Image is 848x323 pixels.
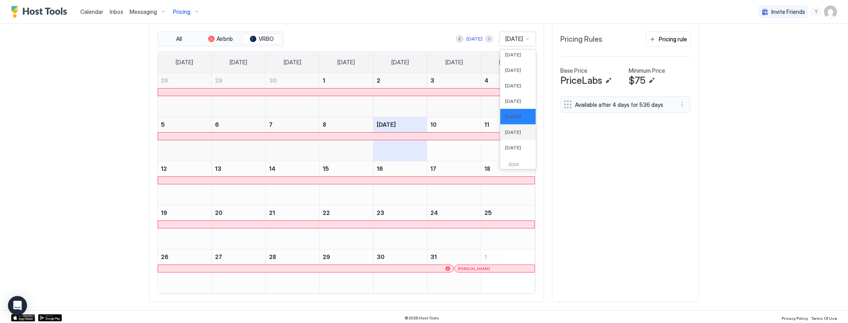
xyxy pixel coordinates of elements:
[319,205,373,220] a: October 22, 2025
[456,35,464,43] button: Previous month
[484,209,492,216] span: 25
[467,35,482,43] div: [DATE]
[481,205,535,250] td: October 25, 2025
[159,33,199,44] button: All
[481,73,535,88] a: October 4, 2025
[503,162,532,168] div: 2024
[560,35,602,44] span: Pricing Rules
[373,250,427,294] td: October 30, 2025
[427,73,481,88] a: October 3, 2025
[374,117,427,132] a: October 9, 2025
[319,250,373,264] a: October 29, 2025
[604,76,613,85] button: Edit
[161,121,165,128] span: 5
[505,67,521,73] span: [DATE]
[505,52,521,58] span: [DATE]
[484,253,487,260] span: 1
[161,253,168,260] span: 26
[771,8,805,15] span: Invite Friends
[217,35,233,43] span: Airbnb
[158,161,211,176] a: October 12, 2025
[323,77,325,84] span: 1
[323,121,326,128] span: 8
[276,52,309,73] a: Tuesday
[430,165,436,172] span: 17
[11,6,71,18] a: Host Tools Logo
[265,250,319,294] td: October 28, 2025
[158,205,211,220] a: October 19, 2025
[427,117,481,161] td: October 10, 2025
[110,8,123,16] a: Inbox
[8,296,27,315] div: Open Intercom Messenger
[215,165,221,172] span: 13
[811,316,837,321] span: Terms Of Use
[266,250,319,264] a: October 28, 2025
[377,253,385,260] span: 30
[242,33,282,44] button: VRBO
[212,250,266,294] td: October 27, 2025
[383,52,417,73] a: Thursday
[266,73,319,88] a: September 30, 2025
[484,165,490,172] span: 18
[824,6,837,18] div: User profile
[158,73,212,117] td: September 28, 2025
[629,67,665,74] span: Minimum Price
[157,31,284,46] div: tab-group
[158,117,211,132] a: October 5, 2025
[575,101,670,108] span: Available after 4 days for 536 days
[323,165,329,172] span: 15
[505,145,521,151] span: [DATE]
[373,161,427,205] td: October 16, 2025
[212,161,265,176] a: October 13, 2025
[269,121,273,128] span: 7
[377,209,384,216] span: 23
[782,313,808,322] a: Privacy Policy
[130,8,157,15] span: Messaging
[173,8,190,15] span: Pricing
[491,52,525,73] a: Saturday
[269,165,275,172] span: 14
[176,35,182,43] span: All
[427,250,481,294] td: October 31, 2025
[629,75,645,87] span: $75
[212,205,265,220] a: October 20, 2025
[430,77,434,84] span: 3
[266,117,319,132] a: October 7, 2025
[560,75,602,87] span: PriceLabs
[265,117,319,161] td: October 7, 2025
[158,250,211,264] a: October 26, 2025
[373,117,427,161] td: October 9, 2025
[485,35,493,43] button: Next month
[811,7,821,17] div: menu
[319,250,374,294] td: October 29, 2025
[481,117,535,132] a: October 11, 2025
[430,209,438,216] span: 24
[505,129,521,135] span: [DATE]
[11,314,35,321] a: App Store
[373,205,427,250] td: October 23, 2025
[782,316,808,321] span: Privacy Policy
[505,83,521,89] span: [DATE]
[329,52,363,73] a: Wednesday
[212,161,266,205] td: October 13, 2025
[560,67,587,74] span: Base Price
[266,161,319,176] a: October 14, 2025
[319,161,373,176] a: October 15, 2025
[438,52,471,73] a: Friday
[319,73,374,117] td: October 1, 2025
[319,117,374,161] td: October 8, 2025
[427,250,481,264] a: October 31, 2025
[158,161,212,205] td: October 12, 2025
[377,77,380,84] span: 2
[427,161,481,205] td: October 17, 2025
[110,8,123,15] span: Inbox
[269,209,275,216] span: 21
[811,313,837,322] a: Terms Of Use
[161,209,167,216] span: 19
[481,117,535,161] td: October 11, 2025
[38,314,62,321] div: Google Play Store
[158,117,212,161] td: October 5, 2025
[215,77,223,84] span: 29
[646,31,691,47] button: Pricing rule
